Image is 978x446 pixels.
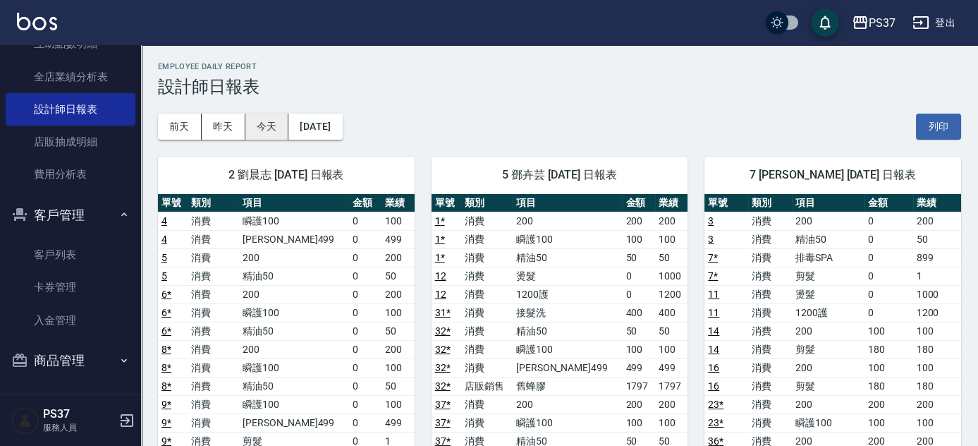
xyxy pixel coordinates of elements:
th: 單號 [704,194,748,212]
td: 899 [913,248,961,267]
td: 0 [349,395,381,414]
td: 180 [864,377,912,395]
td: 50 [381,322,414,340]
a: 入金管理 [6,304,135,337]
a: 11 [708,289,719,300]
td: 消費 [461,322,513,340]
td: 消費 [188,340,239,358]
td: 0 [349,212,381,230]
h5: PS37 [43,407,115,421]
td: 精油50 [792,230,864,248]
td: 0 [349,230,381,248]
td: 400 [655,303,687,322]
td: 499 [381,230,414,248]
a: 3 [708,234,714,245]
td: 499 [622,358,654,377]
td: 100 [622,340,654,358]
td: 0 [622,267,654,285]
td: 消費 [748,248,792,267]
button: 登出 [907,10,961,36]
td: 1200 [655,285,687,303]
td: 0 [349,340,381,358]
td: 100 [655,340,687,358]
td: 100 [913,322,961,340]
td: 消費 [461,267,513,285]
td: 100 [381,395,414,414]
td: 瞬護100 [513,230,623,248]
td: 1200護 [513,285,623,303]
td: 消費 [461,395,513,414]
td: 排毒SPA [792,248,864,267]
td: 舊蜂膠 [513,377,623,395]
td: 消費 [188,377,239,395]
div: PS37 [869,14,896,32]
td: 50 [622,322,654,340]
td: 50 [381,267,414,285]
th: 類別 [461,194,513,212]
a: 全店業績分析表 [6,61,135,93]
button: 今天 [245,114,289,140]
td: 1200護 [792,303,864,322]
a: 4 [161,215,167,227]
td: 0 [349,322,381,340]
td: 消費 [748,414,792,432]
a: 設計師日報表 [6,93,135,126]
td: 消費 [461,340,513,358]
td: 200 [792,358,864,377]
td: 瞬護100 [513,340,623,358]
td: 消費 [748,395,792,414]
td: 0 [864,248,912,267]
td: 精油50 [239,322,349,340]
td: 消費 [748,303,792,322]
td: 精油50 [239,267,349,285]
td: 180 [913,377,961,395]
td: 燙髮 [513,267,623,285]
td: 200 [622,212,654,230]
td: [PERSON_NAME]499 [239,414,349,432]
button: 前天 [158,114,202,140]
a: 4 [161,234,167,245]
td: 消費 [748,340,792,358]
th: 金額 [349,194,381,212]
span: 5 鄧卉芸 [DATE] 日報表 [448,168,671,182]
th: 單號 [158,194,188,212]
th: 金額 [622,194,654,212]
td: 200 [655,395,687,414]
td: 0 [349,377,381,395]
a: 14 [708,325,719,337]
td: 100 [622,414,654,432]
td: [PERSON_NAME]499 [239,230,349,248]
td: 消費 [461,358,513,377]
td: 消費 [461,414,513,432]
td: 消費 [461,230,513,248]
td: 消費 [461,212,513,230]
td: 消費 [188,414,239,432]
td: 瞬護100 [239,212,349,230]
a: 5 [161,270,167,282]
td: 180 [864,340,912,358]
a: 3 [708,215,714,227]
td: 消費 [748,267,792,285]
td: 0 [622,285,654,303]
td: 50 [381,377,414,395]
td: 消費 [461,303,513,322]
td: 消費 [748,358,792,377]
td: 200 [239,340,349,358]
td: 瞬護100 [792,414,864,432]
button: save [811,8,839,37]
a: 店販抽成明細 [6,126,135,158]
td: 消費 [188,212,239,230]
th: 類別 [748,194,792,212]
a: 16 [708,380,719,392]
th: 項目 [239,194,349,212]
td: 50 [655,248,687,267]
td: 消費 [461,248,513,267]
th: 項目 [513,194,623,212]
td: 50 [622,248,654,267]
td: 100 [864,414,912,432]
td: 瞬護100 [239,395,349,414]
td: 消費 [188,322,239,340]
h2: Employee Daily Report [158,62,961,71]
td: 50 [913,230,961,248]
td: 0 [349,414,381,432]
